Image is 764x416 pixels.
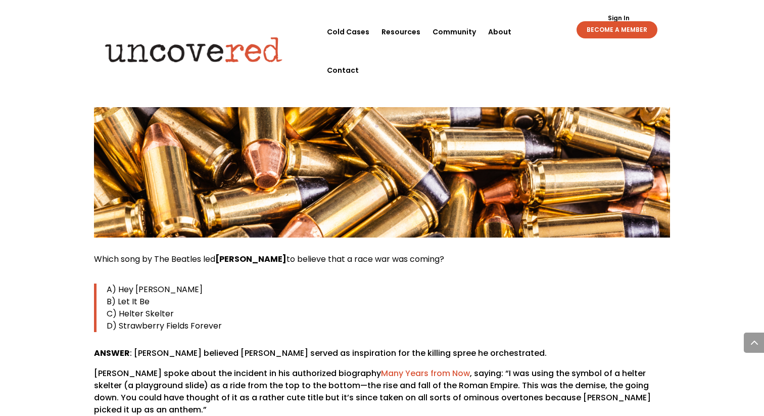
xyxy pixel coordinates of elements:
[94,347,130,359] strong: ANSWER
[577,21,657,38] a: BECOME A MEMBER
[327,13,369,51] a: Cold Cases
[94,253,444,265] span: Which song by The Beatles led to believe that a race war was coming?
[433,13,476,51] a: Community
[381,367,470,379] a: Many Years from Now
[107,284,203,295] span: A) Hey [PERSON_NAME]
[107,296,150,307] span: B) Let It Be
[97,30,291,69] img: Uncovered logo
[94,107,670,238] img: Bullets
[381,13,420,51] a: Resources
[602,15,635,21] a: Sign In
[488,13,511,51] a: About
[107,320,222,332] span: D) Strawberry Fields Forever
[215,253,287,265] strong: [PERSON_NAME]
[107,308,174,319] span: C) Helter Skelter
[327,51,359,89] a: Contact
[94,347,670,367] p: : [PERSON_NAME] believed [PERSON_NAME] served as inspiration for the killing spree he orchestrated.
